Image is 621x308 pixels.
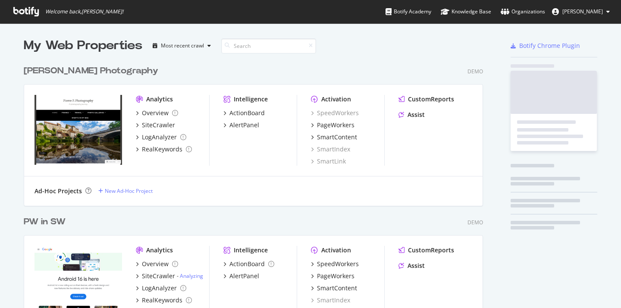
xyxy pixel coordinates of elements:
div: Activation [321,95,351,104]
div: SpeedWorkers [317,260,359,268]
a: New Ad-Hoc Project [98,187,153,195]
div: SiteCrawler [142,272,175,280]
a: PW in SW [24,216,69,228]
div: CustomReports [408,246,454,255]
div: New Ad-Hoc Project [105,187,153,195]
div: Intelligence [234,246,268,255]
a: RealKeywords [136,296,192,305]
img: Pierre P Photography [34,95,122,165]
a: PageWorkers [311,121,354,129]
a: ActionBoard [223,260,274,268]
a: Botify Chrome Plugin [511,41,580,50]
a: Analyzing [180,272,203,280]
div: Overview [142,109,169,117]
div: PageWorkers [317,121,354,129]
div: Assist [408,110,425,119]
div: SiteCrawler [142,121,175,129]
div: Assist [408,261,425,270]
div: Overview [142,260,169,268]
a: Overview [136,260,178,268]
div: Demo [467,219,483,226]
div: Analytics [146,95,173,104]
div: [PERSON_NAME] Photography [24,65,158,77]
a: PageWorkers [311,272,354,280]
a: ActionBoard [223,109,265,117]
a: SmartContent [311,133,357,141]
a: Assist [398,261,425,270]
a: [PERSON_NAME] Photography [24,65,162,77]
a: SmartIndex [311,296,350,305]
div: Most recent crawl [161,43,204,48]
a: CustomReports [398,246,454,255]
a: Assist [398,110,425,119]
div: CustomReports [408,95,454,104]
div: LogAnalyzer [142,133,177,141]
div: LogAnalyzer [142,284,177,292]
button: Most recent crawl [149,39,214,53]
div: PW in SW [24,216,66,228]
a: LogAnalyzer [136,133,186,141]
a: Overview [136,109,178,117]
div: Activation [321,246,351,255]
a: AlertPanel [223,121,259,129]
div: - [177,272,203,280]
div: Ad-Hoc Projects [34,187,82,195]
span: Welcome back, [PERSON_NAME] ! [45,8,123,15]
div: Botify Chrome Plugin [519,41,580,50]
a: SiteCrawler- Analyzing [136,272,203,280]
div: ActionBoard [229,109,265,117]
a: SmartLink [311,157,346,166]
div: AlertPanel [229,272,259,280]
a: LogAnalyzer [136,284,186,292]
div: Intelligence [234,95,268,104]
div: RealKeywords [142,296,182,305]
div: SmartContent [317,284,357,292]
div: Botify Academy [386,7,431,16]
a: CustomReports [398,95,454,104]
a: SpeedWorkers [311,109,359,117]
button: [PERSON_NAME] [545,5,617,19]
div: AlertPanel [229,121,259,129]
div: PageWorkers [317,272,354,280]
a: AlertPanel [223,272,259,280]
span: alexandre J [562,8,603,15]
input: Search [221,38,316,53]
a: SpeedWorkers [311,260,359,268]
div: Analytics [146,246,173,255]
div: Demo [467,68,483,75]
div: ActionBoard [229,260,265,268]
a: SmartIndex [311,145,350,154]
div: Knowledge Base [441,7,491,16]
div: Organizations [501,7,545,16]
div: SmartContent [317,133,357,141]
div: My Web Properties [24,37,142,54]
a: SiteCrawler [136,121,175,129]
div: RealKeywords [142,145,182,154]
a: RealKeywords [136,145,192,154]
a: SmartContent [311,284,357,292]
